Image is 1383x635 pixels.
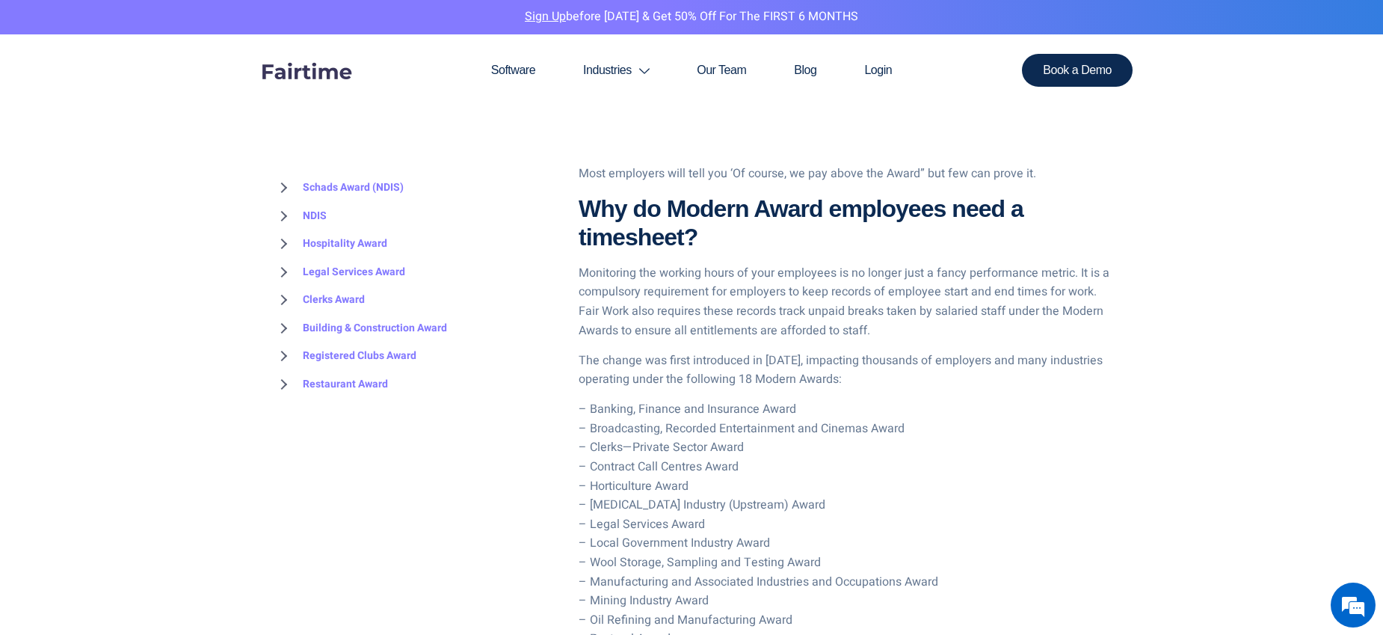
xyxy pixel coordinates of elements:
span: – Legal Services Award [579,515,705,533]
nav: BROWSE TOPICS [273,174,556,398]
a: Clerks Award [273,286,365,314]
a: Blog [770,34,840,106]
span: – Manufacturing and Associated Industries and Occupations Award [579,573,938,591]
a: Book a Demo [1022,54,1133,87]
a: Software [467,34,559,106]
div: BROWSE TOPICS [273,142,556,398]
span: – Horticulture Award [579,477,689,495]
a: Our Team [673,34,770,106]
span: – Oil Refining and Manufacturing Award [579,611,792,629]
span: – Local Government Industry Award [579,534,770,552]
span: – Mining Industry Award [579,592,709,610]
span: – Wool Storage, Sampling and Testing Award [579,553,821,571]
a: Registered Clubs Award [273,342,416,370]
p: The change was first introduced in [DATE], impacting thousands of employers and many industries o... [579,352,1110,390]
a: NDIS [273,202,327,230]
span: Book a Demo [1043,64,1112,76]
a: Schads Award (NDIS) [273,174,404,202]
span: – Contract Call Centres Award [579,458,739,476]
a: Login [840,34,916,106]
a: Sign Up [525,7,566,25]
p: Monitoring the working hours of your employees is no longer just a fancy performance metric. It i... [579,264,1110,340]
a: Legal Services Award [273,258,405,286]
span: We're online! [87,188,206,340]
p: Most employers will tell you ‘Of course, we pay above the Award” but few can prove it. [579,165,1110,184]
a: Restaurant Award [273,370,388,399]
p: before [DATE] & Get 50% Off for the FIRST 6 MONTHS [11,7,1372,27]
strong: Why do Modern Award employees need a timesheet? [579,195,1023,251]
a: Hospitality Award [273,230,387,258]
textarea: Type your message and hit 'Enter' [7,408,285,461]
div: Chat with us now [78,84,251,103]
span: – [MEDICAL_DATA] Industry (Upstream) Award [579,496,825,514]
div: Minimize live chat window [245,7,281,43]
a: Building & Construction Award [273,314,447,343]
span: – Clerks—Private Sector Award [579,438,744,456]
span: – Broadcasting, Recorded Entertainment and Cinemas Award [579,420,905,438]
a: Industries [559,34,673,106]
